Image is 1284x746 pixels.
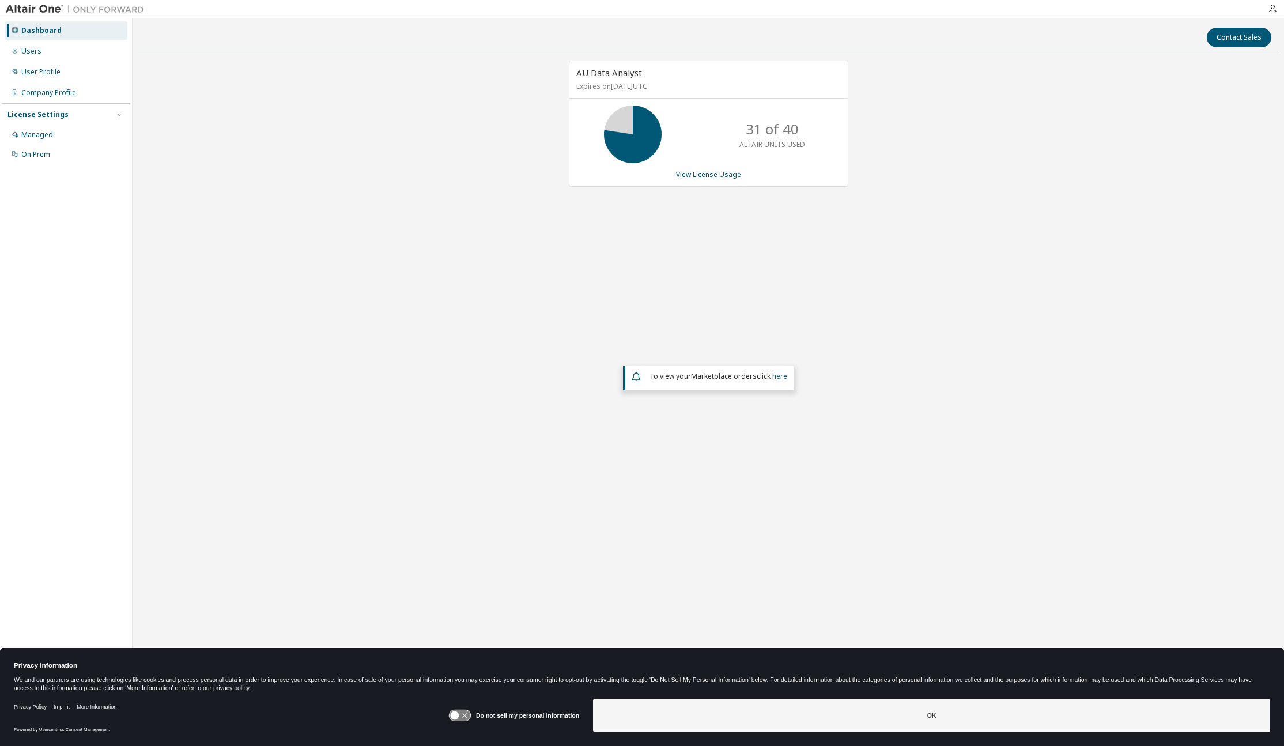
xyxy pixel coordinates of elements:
[676,169,741,179] a: View License Usage
[576,81,838,91] p: Expires on [DATE] UTC
[21,67,61,77] div: User Profile
[21,130,53,140] div: Managed
[746,119,799,139] p: 31 of 40
[6,3,150,15] img: Altair One
[21,88,76,97] div: Company Profile
[576,67,642,78] span: AU Data Analyst
[21,150,50,159] div: On Prem
[649,371,787,381] span: To view your click
[1207,28,1271,47] button: Contact Sales
[739,140,805,149] p: ALTAIR UNITS USED
[7,110,69,119] div: License Settings
[21,47,41,56] div: Users
[21,26,62,35] div: Dashboard
[772,371,787,381] a: here
[691,371,757,381] em: Marketplace orders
